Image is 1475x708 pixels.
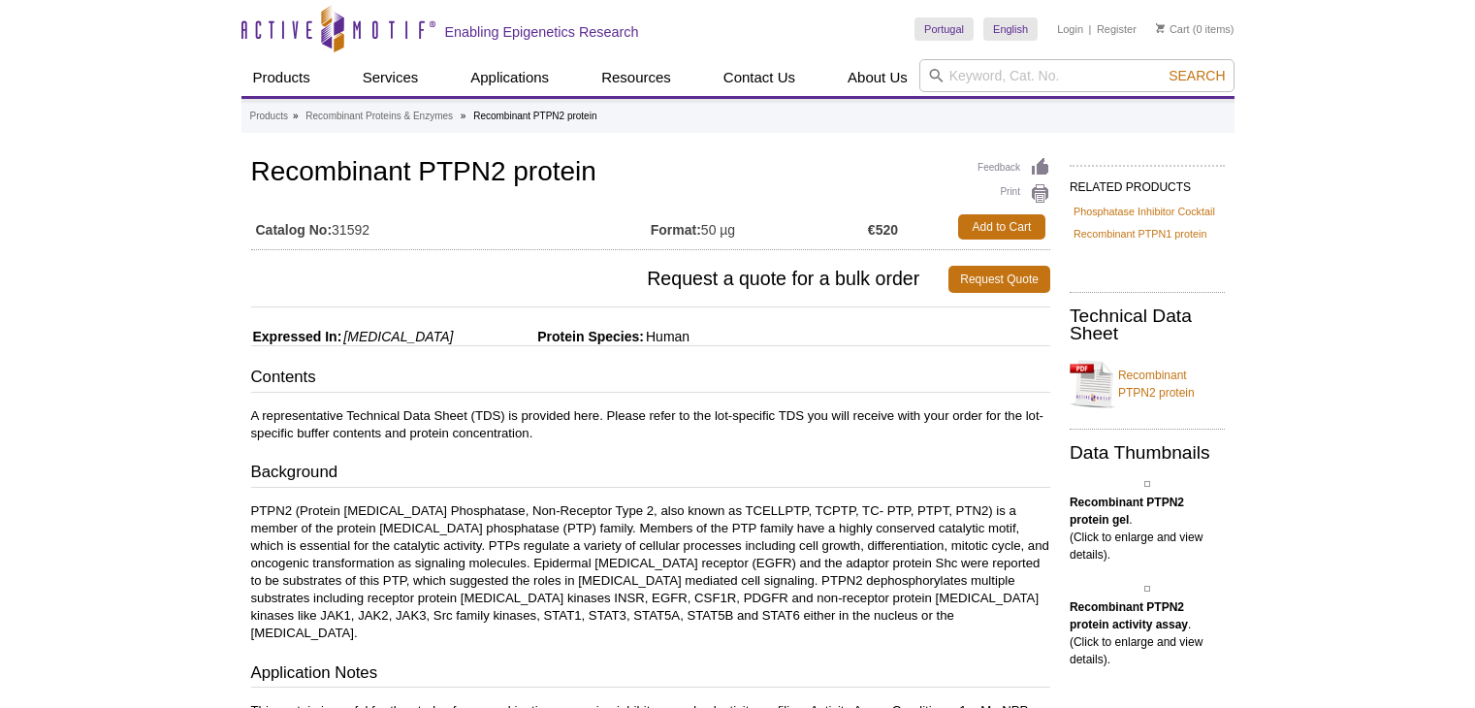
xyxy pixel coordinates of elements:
[473,111,596,121] li: Recombinant PTPN2 protein
[1070,444,1225,462] h2: Data Thumbnails
[983,17,1038,41] a: English
[461,111,466,121] li: »
[459,59,561,96] a: Applications
[293,111,299,121] li: »
[1144,481,1150,487] img: Recombinant PTPN2 protein gel.
[251,661,1050,689] h3: Application Notes
[919,59,1235,92] input: Keyword, Cat. No.
[251,407,1050,442] p: A representative Technical Data Sheet (TDS) is provided here. Please refer to the lot-specific TD...
[457,329,644,344] span: Protein Species:
[1057,22,1083,36] a: Login
[343,329,453,344] i: [MEDICAL_DATA]
[445,23,639,41] h2: Enabling Epigenetics Research
[1163,67,1231,84] button: Search
[1070,496,1184,527] b: Recombinant PTPN2 protein gel
[251,366,1050,393] h3: Contents
[251,329,342,344] span: Expressed In:
[305,108,453,125] a: Recombinant Proteins & Enzymes
[1156,23,1165,33] img: Your Cart
[1070,355,1225,413] a: Recombinant PTPN2 protein
[1169,68,1225,83] span: Search
[351,59,431,96] a: Services
[1097,22,1137,36] a: Register
[958,214,1045,240] a: Add to Cart
[914,17,974,41] a: Portugal
[251,266,949,293] span: Request a quote for a bulk order
[1156,22,1190,36] a: Cart
[948,266,1050,293] a: Request Quote
[978,183,1050,205] a: Print
[1074,225,1206,242] a: Recombinant PTPN1 protein
[1070,598,1225,668] p: . (Click to enlarge and view details).
[251,502,1050,642] p: PTPN2 (Protein [MEDICAL_DATA] Phosphatase, Non-Receptor Type 2, also known as TCELLPTP, TCPTP, TC...
[1070,307,1225,342] h2: Technical Data Sheet
[978,157,1050,178] a: Feedback
[836,59,919,96] a: About Us
[241,59,322,96] a: Products
[590,59,683,96] a: Resources
[256,221,333,239] strong: Catalog No:
[1070,600,1188,631] b: Recombinant PTPN2 protein activity assay
[250,108,288,125] a: Products
[251,209,651,244] td: 31592
[651,221,701,239] strong: Format:
[712,59,807,96] a: Contact Us
[1144,586,1150,592] img: Recombinant PTPN2 protein activity assay.
[1070,165,1225,200] h2: RELATED PRODUCTS
[868,221,898,239] strong: €520
[1089,17,1092,41] li: |
[644,329,689,344] span: Human
[251,157,1050,190] h1: Recombinant PTPN2 protein
[1156,17,1235,41] li: (0 items)
[651,209,868,244] td: 50 µg
[1074,203,1215,220] a: Phosphatase Inhibitor Cocktail
[1070,494,1225,563] p: . (Click to enlarge and view details).
[251,461,1050,488] h3: Background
